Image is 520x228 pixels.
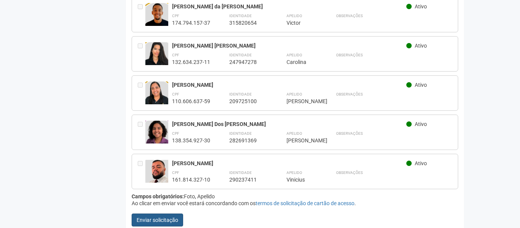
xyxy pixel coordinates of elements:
[132,214,183,226] button: Enviar solicitação
[172,53,179,57] strong: CPF
[145,3,168,31] img: user.jpg
[287,14,302,18] strong: Apelido
[132,193,184,199] strong: Campos obrigatórios:
[172,19,210,26] div: 174.794.157-37
[336,92,363,96] strong: Observações
[229,171,252,175] strong: Identidade
[132,193,459,200] div: Foto, Apelido
[256,200,354,206] a: termos de solicitação de cartão de acesso
[172,160,407,167] div: [PERSON_NAME]
[229,98,267,105] div: 209725100
[287,137,317,144] div: [PERSON_NAME]
[172,98,210,105] div: 110.606.637-59
[145,42,168,75] img: user.jpg
[172,3,407,10] div: [PERSON_NAME] da [PERSON_NAME]
[287,131,302,136] strong: Apelido
[415,121,427,127] span: Ativo
[229,176,267,183] div: 290237411
[132,200,459,207] div: Ao clicar em enviar você estará concordando com os .
[287,19,317,26] div: Victor
[145,81,168,109] img: user.jpg
[172,137,210,144] div: 138.354.927-30
[415,3,427,10] span: Ativo
[172,81,407,88] div: [PERSON_NAME]
[287,92,302,96] strong: Apelido
[138,121,145,144] div: Entre em contato com a Aministração para solicitar o cancelamento ou 2a via
[172,42,407,49] div: [PERSON_NAME] [PERSON_NAME]
[287,176,317,183] div: Vinicius
[287,59,317,65] div: Carolina
[415,160,427,166] span: Ativo
[336,171,363,175] strong: Observações
[138,42,145,65] div: Entre em contato com a Aministração para solicitar o cancelamento ou 2a via
[229,14,252,18] strong: Identidade
[138,81,145,105] div: Entre em contato com a Aministração para solicitar o cancelamento ou 2a via
[336,131,363,136] strong: Observações
[172,59,210,65] div: 132.634.237-11
[229,92,252,96] strong: Identidade
[145,160,168,197] img: user.jpg
[415,82,427,88] span: Ativo
[229,53,252,57] strong: Identidade
[287,171,302,175] strong: Apelido
[415,43,427,49] span: Ativo
[172,176,210,183] div: 161.814.327-10
[287,53,302,57] strong: Apelido
[138,160,145,183] div: Entre em contato com a Aministração para solicitar o cancelamento ou 2a via
[229,137,267,144] div: 282691369
[229,131,252,136] strong: Identidade
[172,171,179,175] strong: CPF
[336,53,363,57] strong: Observações
[172,92,179,96] strong: CPF
[287,98,317,105] div: [PERSON_NAME]
[172,131,179,136] strong: CPF
[229,19,267,26] div: 315820654
[229,59,267,65] div: 247947278
[172,121,407,128] div: [PERSON_NAME] Dos [PERSON_NAME]
[138,3,145,26] div: Entre em contato com a Aministração para solicitar o cancelamento ou 2a via
[336,14,363,18] strong: Observações
[172,14,179,18] strong: CPF
[145,121,168,148] img: user.jpg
